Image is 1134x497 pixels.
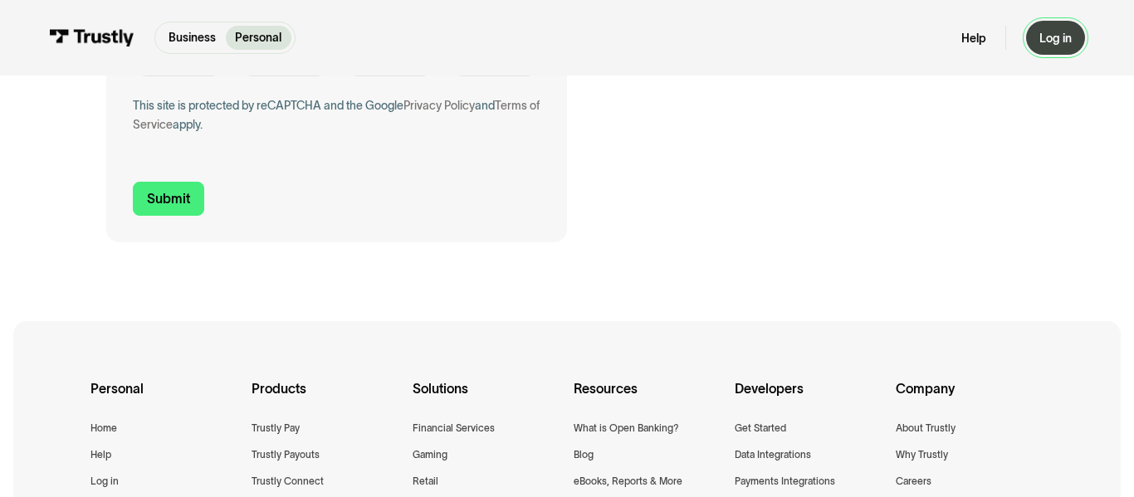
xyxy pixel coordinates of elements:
[133,96,540,136] div: This site is protected by reCAPTCHA and the Google and apply.
[574,446,594,463] a: Blog
[49,29,134,47] img: Trustly Logo
[896,420,956,436] a: About Trustly
[159,26,226,50] a: Business
[252,420,300,436] a: Trustly Pay
[896,473,931,490] a: Careers
[413,473,438,490] a: Retail
[735,420,786,436] a: Get Started
[226,26,292,50] a: Personal
[90,378,238,420] div: Personal
[574,420,679,436] a: What is Open Banking?
[133,182,204,217] input: Submit
[1039,31,1072,46] div: Log in
[413,420,495,436] a: Financial Services
[413,446,447,463] a: Gaming
[90,446,111,463] a: Help
[413,378,560,420] div: Solutions
[896,446,948,463] a: Why Trustly
[90,420,117,436] a: Home
[252,473,324,490] a: Trustly Connect
[961,31,986,46] a: Help
[90,473,119,490] a: Log in
[403,99,475,112] a: Privacy Policy
[252,378,399,420] div: Products
[735,473,835,490] a: Payments Integrations
[735,378,882,420] div: Developers
[574,473,682,490] a: eBooks, Reports & More
[1026,21,1085,56] a: Log in
[169,29,216,46] p: Business
[252,446,320,463] a: Trustly Payouts
[896,378,1044,420] div: Company
[235,29,281,46] p: Personal
[574,378,721,420] div: Resources
[735,446,811,463] a: Data Integrations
